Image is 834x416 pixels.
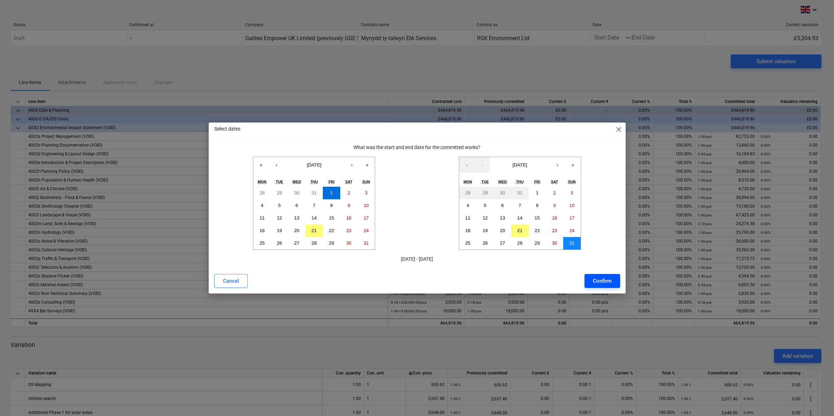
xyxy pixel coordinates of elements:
button: August 1, 2025 [529,187,546,199]
abbr: Thursday [516,180,524,184]
button: August 26, 2025 [476,237,494,250]
span: [DATE] [307,162,321,168]
button: August 12, 2025 [271,212,288,224]
button: August 16, 2025 [546,212,563,224]
button: August 22, 2025 [529,224,546,237]
abbr: August 22, 2025 [329,228,334,233]
button: August 27, 2025 [288,237,306,250]
abbr: Saturday [551,180,558,184]
button: ‹ [269,157,284,172]
abbr: Sunday [362,180,370,184]
abbr: August 12, 2025 [483,215,488,221]
button: August 6, 2025 [288,199,306,212]
abbr: August 16, 2025 [552,215,557,221]
abbr: August 23, 2025 [552,228,557,233]
button: August 8, 2025 [323,199,340,212]
abbr: August 17, 2025 [364,215,369,221]
button: August 29, 2025 [323,237,340,250]
abbr: August 13, 2025 [500,215,505,221]
button: August 21, 2025 [305,224,323,237]
abbr: August 3, 2025 [365,190,367,195]
abbr: August 20, 2025 [294,228,299,233]
button: August 14, 2025 [305,212,323,224]
button: August 15, 2025 [323,212,340,224]
button: August 23, 2025 [546,224,563,237]
abbr: August 26, 2025 [277,240,282,246]
button: Cancel [214,274,248,288]
p: What was the start and end date for the committed works? [214,144,620,151]
abbr: August 7, 2025 [313,203,315,208]
abbr: August 28, 2025 [312,240,317,246]
button: August 11, 2025 [253,212,271,224]
abbr: July 29, 2025 [483,190,488,195]
abbr: Tuesday [276,180,283,184]
button: August 10, 2025 [357,199,375,212]
button: August 8, 2025 [529,199,546,212]
abbr: July 31, 2025 [517,190,522,195]
div: Confirm [593,276,612,285]
button: August 18, 2025 [253,224,271,237]
button: « [459,157,475,172]
abbr: August 25, 2025 [465,240,470,246]
abbr: Sunday [568,180,576,184]
abbr: August 6, 2025 [296,203,298,208]
button: August 1, 2025 [323,187,340,199]
button: August 19, 2025 [271,224,288,237]
button: July 30, 2025 [494,187,511,199]
button: July 31, 2025 [305,187,323,199]
abbr: July 29, 2025 [277,190,282,195]
button: August 21, 2025 [511,224,529,237]
abbr: August 8, 2025 [536,203,538,208]
button: August 4, 2025 [253,199,271,212]
abbr: August 10, 2025 [364,203,369,208]
button: July 28, 2025 [253,187,271,199]
button: August 4, 2025 [459,199,477,212]
button: August 14, 2025 [511,212,529,224]
abbr: August 21, 2025 [312,228,317,233]
button: » [565,157,581,172]
abbr: August 2, 2025 [553,190,556,195]
button: August 9, 2025 [340,199,358,212]
abbr: August 11, 2025 [465,215,470,221]
button: August 3, 2025 [357,187,375,199]
button: August 28, 2025 [305,237,323,250]
button: August 17, 2025 [357,212,375,224]
button: August 24, 2025 [357,224,375,237]
abbr: August 18, 2025 [260,228,265,233]
button: [DATE] [490,157,550,172]
abbr: August 18, 2025 [465,228,470,233]
button: August 7, 2025 [511,199,529,212]
span: [DATE] [513,162,527,168]
abbr: August 15, 2025 [535,215,540,221]
button: August 10, 2025 [563,199,581,212]
abbr: August 23, 2025 [346,228,351,233]
abbr: August 11, 2025 [260,215,265,221]
abbr: August 31, 2025 [569,240,574,246]
button: August 20, 2025 [288,224,306,237]
button: August 28, 2025 [511,237,529,250]
button: August 3, 2025 [563,187,581,199]
abbr: Saturday [345,180,352,184]
button: August 22, 2025 [323,224,340,237]
button: August 25, 2025 [459,237,477,250]
button: August 25, 2025 [253,237,271,250]
button: » [359,157,375,172]
button: August 11, 2025 [459,212,477,224]
abbr: August 22, 2025 [535,228,540,233]
abbr: August 4, 2025 [261,203,263,208]
button: August 30, 2025 [340,237,358,250]
abbr: August 19, 2025 [483,228,488,233]
abbr: August 10, 2025 [569,203,574,208]
button: August 7, 2025 [305,199,323,212]
abbr: Monday [463,180,472,184]
abbr: August 6, 2025 [501,203,504,208]
button: August 26, 2025 [271,237,288,250]
abbr: August 12, 2025 [277,215,282,221]
button: August 17, 2025 [563,212,581,224]
button: August 9, 2025 [546,199,563,212]
button: August 31, 2025 [563,237,581,250]
abbr: August 29, 2025 [329,240,334,246]
p: [DATE] - [DATE] [214,255,620,263]
button: › [344,157,359,172]
p: Select dates [214,125,240,133]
